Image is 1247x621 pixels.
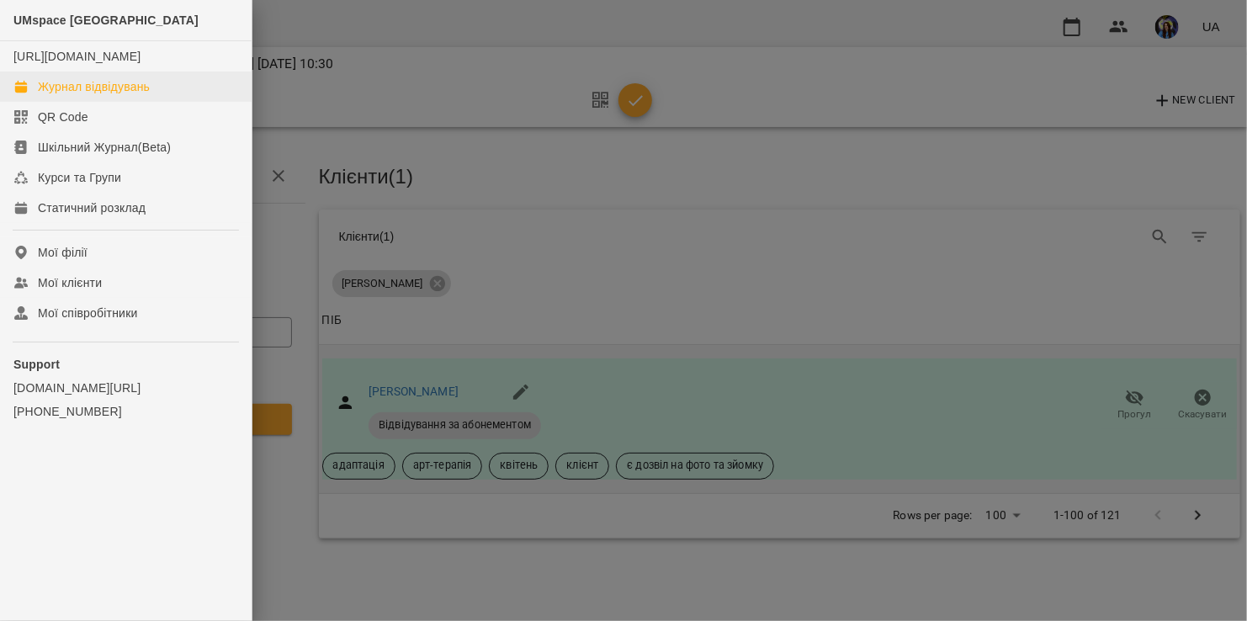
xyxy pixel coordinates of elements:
span: UMspace [GEOGRAPHIC_DATA] [13,13,199,27]
div: QR Code [38,109,88,125]
div: Курси та Групи [38,169,121,186]
div: Мої філії [38,244,88,261]
a: [PHONE_NUMBER] [13,403,238,420]
a: [DOMAIN_NAME][URL] [13,379,238,396]
a: [URL][DOMAIN_NAME] [13,50,141,63]
div: Шкільний Журнал(Beta) [38,139,171,156]
p: Support [13,356,238,373]
div: Мої співробітники [38,305,138,321]
div: Журнал відвідувань [38,78,150,95]
div: Мої клієнти [38,274,102,291]
div: Статичний розклад [38,199,146,216]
